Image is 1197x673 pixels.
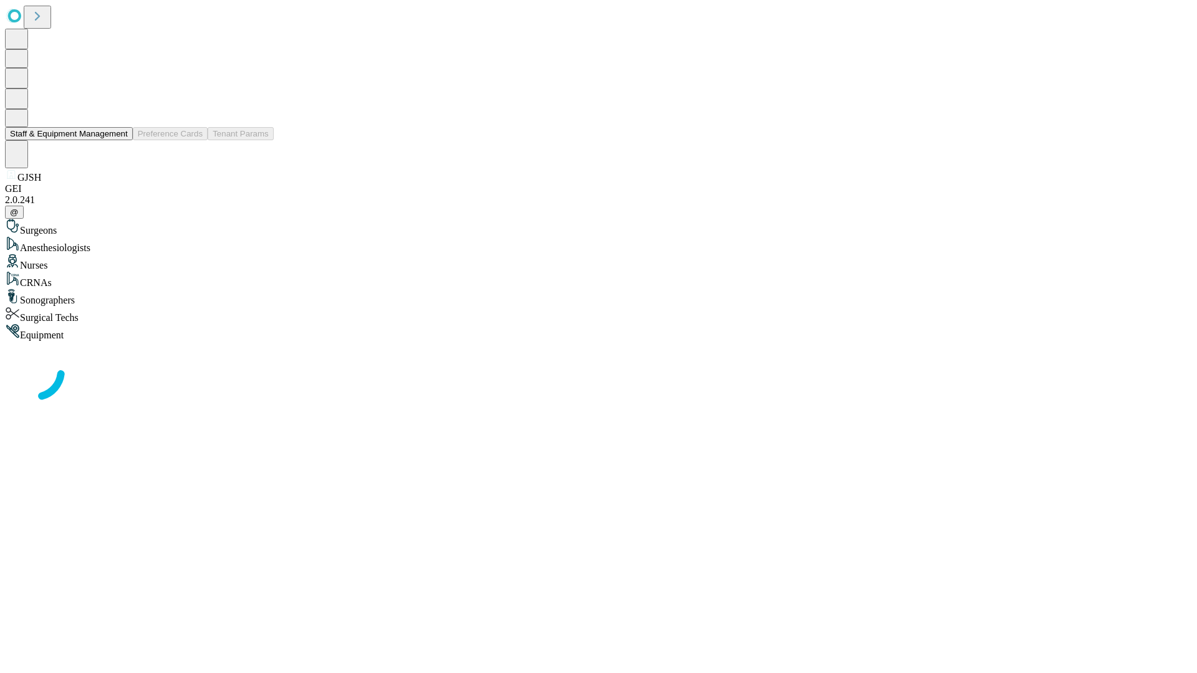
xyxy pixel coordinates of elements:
[5,323,1192,341] div: Equipment
[5,271,1192,289] div: CRNAs
[5,183,1192,194] div: GEI
[5,194,1192,206] div: 2.0.241
[10,208,19,217] span: @
[5,289,1192,306] div: Sonographers
[17,172,41,183] span: GJSH
[5,206,24,219] button: @
[5,236,1192,254] div: Anesthesiologists
[5,127,133,140] button: Staff & Equipment Management
[5,306,1192,323] div: Surgical Techs
[5,254,1192,271] div: Nurses
[208,127,274,140] button: Tenant Params
[5,219,1192,236] div: Surgeons
[133,127,208,140] button: Preference Cards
